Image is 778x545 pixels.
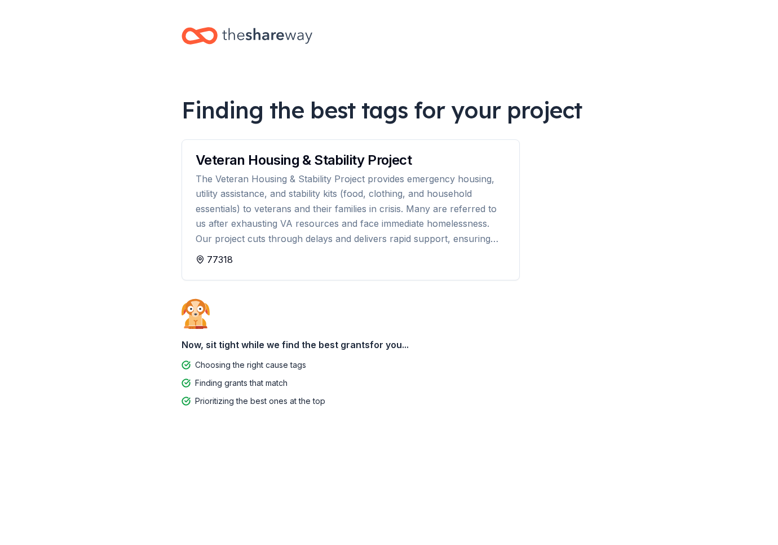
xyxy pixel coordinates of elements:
[182,333,596,356] div: Now, sit tight while we find the best grants for you...
[195,376,288,390] div: Finding grants that match
[196,253,506,266] div: 77318
[182,94,596,126] div: Finding the best tags for your project
[195,358,306,372] div: Choosing the right cause tags
[196,172,506,246] div: The Veteran Housing & Stability Project provides emergency housing, utility assistance, and stabi...
[182,298,210,329] img: Dog waiting patiently
[195,394,325,408] div: Prioritizing the best ones at the top
[196,153,506,167] div: Veteran Housing & Stability Project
